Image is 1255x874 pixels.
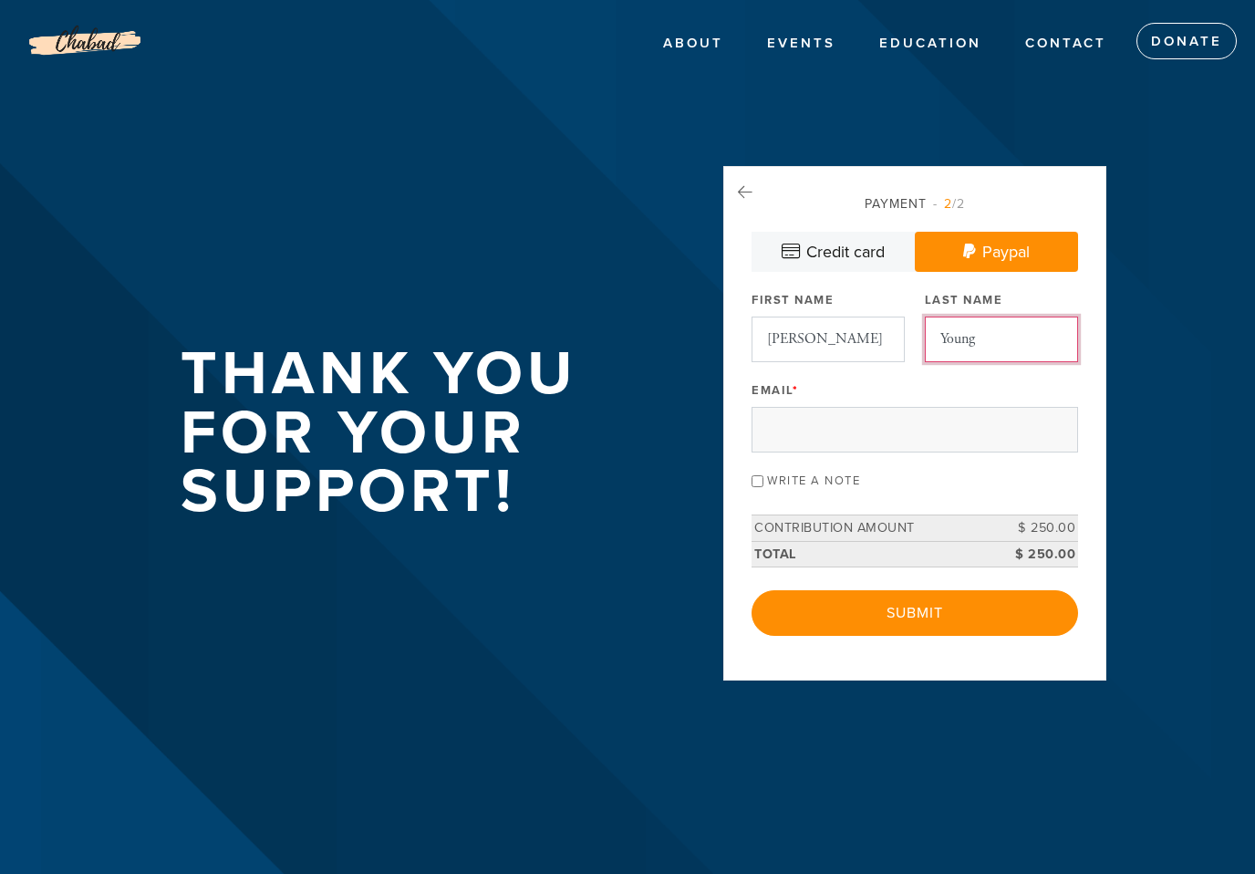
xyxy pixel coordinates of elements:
a: Donate [1136,23,1237,59]
label: Write a note [767,473,860,488]
label: Email [752,382,798,399]
a: EVENTS [753,26,849,61]
a: Paypal [915,232,1078,272]
label: First Name [752,292,834,308]
div: Payment [752,194,1078,213]
span: This field is required. [793,383,799,398]
h1: Thank you for your support! [181,345,664,522]
span: /2 [933,196,965,212]
a: Credit card [752,232,915,272]
a: ABOUT [649,26,737,61]
td: Total [752,541,996,567]
label: Last Name [925,292,1003,308]
span: 2 [944,196,952,212]
img: Logo%20without%20address_0.png [27,9,142,75]
td: Contribution Amount [752,515,996,541]
td: $ 250.00 [996,515,1078,541]
td: $ 250.00 [996,541,1078,567]
input: Submit [752,590,1078,636]
a: EDUCATION [866,26,995,61]
a: Contact [1011,26,1120,61]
